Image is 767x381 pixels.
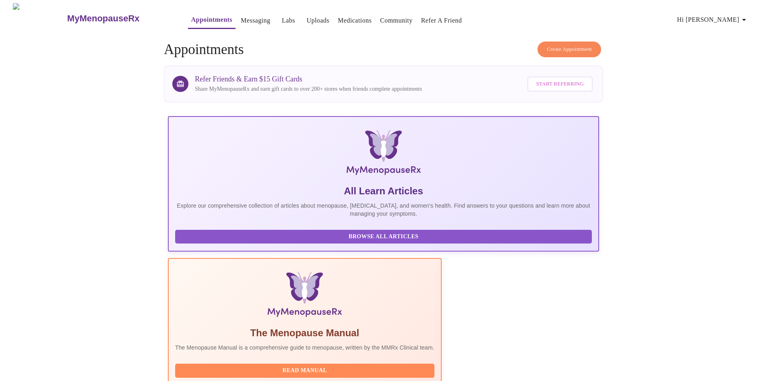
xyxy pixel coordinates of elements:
button: Read Manual [175,364,434,378]
span: Start Referring [536,79,584,89]
a: Uploads [306,15,329,26]
button: Create Appointment [538,42,601,57]
button: Uploads [303,12,333,29]
a: Refer a Friend [421,15,462,26]
span: Hi [PERSON_NAME] [677,14,749,25]
h5: The Menopause Manual [175,327,434,339]
a: Browse All Articles [175,233,594,239]
img: MyMenopauseRx Logo [13,3,66,33]
img: MyMenopauseRx Logo [240,130,527,178]
button: Medications [335,12,375,29]
a: Community [380,15,413,26]
button: Browse All Articles [175,230,592,244]
button: Appointments [188,12,236,29]
p: Share MyMenopauseRx and earn gift cards to over 200+ stores when friends complete appointments [195,85,422,93]
a: MyMenopauseRx [66,4,172,33]
a: Labs [282,15,295,26]
a: Appointments [191,14,232,25]
span: Read Manual [183,366,426,376]
span: Browse All Articles [183,232,584,242]
button: Start Referring [527,77,593,92]
button: Refer a Friend [418,12,465,29]
button: Hi [PERSON_NAME] [674,12,752,28]
a: Start Referring [525,73,595,96]
button: Messaging [238,12,273,29]
h4: Appointments [164,42,603,58]
button: Community [377,12,416,29]
h3: Refer Friends & Earn $15 Gift Cards [195,75,422,83]
a: Messaging [241,15,270,26]
p: Explore our comprehensive collection of articles about menopause, [MEDICAL_DATA], and women's hea... [175,202,592,218]
h3: MyMenopauseRx [67,13,140,24]
a: Read Manual [175,366,436,373]
span: Create Appointment [547,45,592,54]
img: Menopause Manual [216,272,393,320]
a: Medications [338,15,372,26]
h5: All Learn Articles [175,185,592,198]
p: The Menopause Manual is a comprehensive guide to menopause, written by the MMRx Clinical team. [175,344,434,352]
button: Labs [275,12,301,29]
